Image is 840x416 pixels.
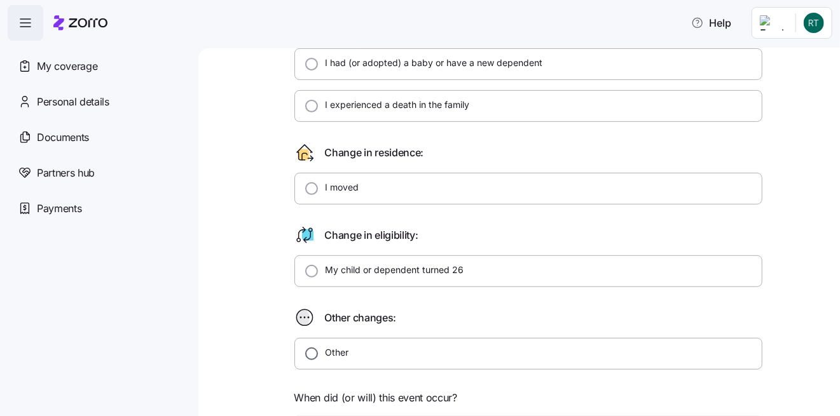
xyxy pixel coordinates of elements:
a: My coverage [8,48,188,84]
span: Help [691,15,731,30]
a: Partners hub [8,155,188,191]
span: Change in residence: [325,145,424,161]
a: Personal details [8,84,188,119]
a: Payments [8,191,188,226]
span: Payments [37,201,81,217]
button: Help [681,10,741,36]
span: Documents [37,130,89,145]
span: My coverage [37,58,97,74]
label: I experienced a death in the family [318,98,470,111]
label: I had (or adopted) a baby or have a new dependent [318,57,543,69]
label: I moved [318,181,359,194]
label: Other [318,346,349,359]
span: Partners hub [37,165,95,181]
span: When did (or will) this event occur? [294,390,457,406]
a: Documents [8,119,188,155]
span: Personal details [37,94,109,110]
span: Other changes: [325,310,397,326]
label: My child or dependent turned 26 [318,264,464,276]
img: fcc48f0044d6273263f8082bf8304550 [804,13,824,33]
span: Change in eligibility: [325,227,418,243]
img: Employer logo [760,15,785,30]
